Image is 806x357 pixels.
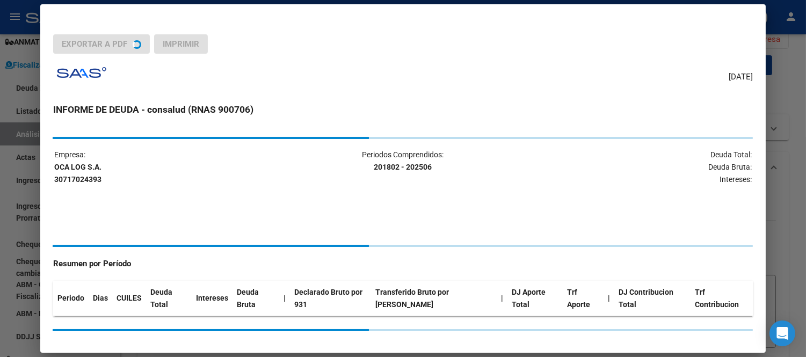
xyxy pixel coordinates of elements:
th: Deuda Total [146,281,192,316]
p: Empresa: [54,149,286,185]
th: Deuda Bruta [233,281,279,316]
span: [DATE] [729,71,753,83]
p: Periodos Comprendidos: [287,149,519,173]
th: | [279,281,290,316]
span: Imprimir [163,39,199,49]
strong: OCA LOG S.A. 30717024393 [54,163,101,184]
th: Trf Contribucion [691,281,753,316]
h3: INFORME DE DEUDA - consalud (RNAS 900706) [53,103,753,116]
h4: Resumen por Período [53,258,753,270]
th: | [497,281,507,316]
p: Deuda Total: Deuda Bruta: Intereses: [520,149,752,185]
th: | [604,281,615,316]
th: Declarado Bruto por 931 [290,281,371,316]
th: Trf Aporte [563,281,604,316]
strong: 201802 - 202506 [374,163,432,171]
button: Exportar a PDF [53,34,150,54]
th: Periodo [53,281,89,316]
div: Open Intercom Messenger [769,320,795,346]
button: Imprimir [154,34,208,54]
span: Exportar a PDF [62,39,127,49]
th: DJ Aporte Total [507,281,563,316]
th: Transferido Bruto por [PERSON_NAME] [371,281,497,316]
th: Dias [89,281,112,316]
th: CUILES [112,281,146,316]
th: DJ Contribucion Total [615,281,691,316]
th: Intereses [192,281,233,316]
